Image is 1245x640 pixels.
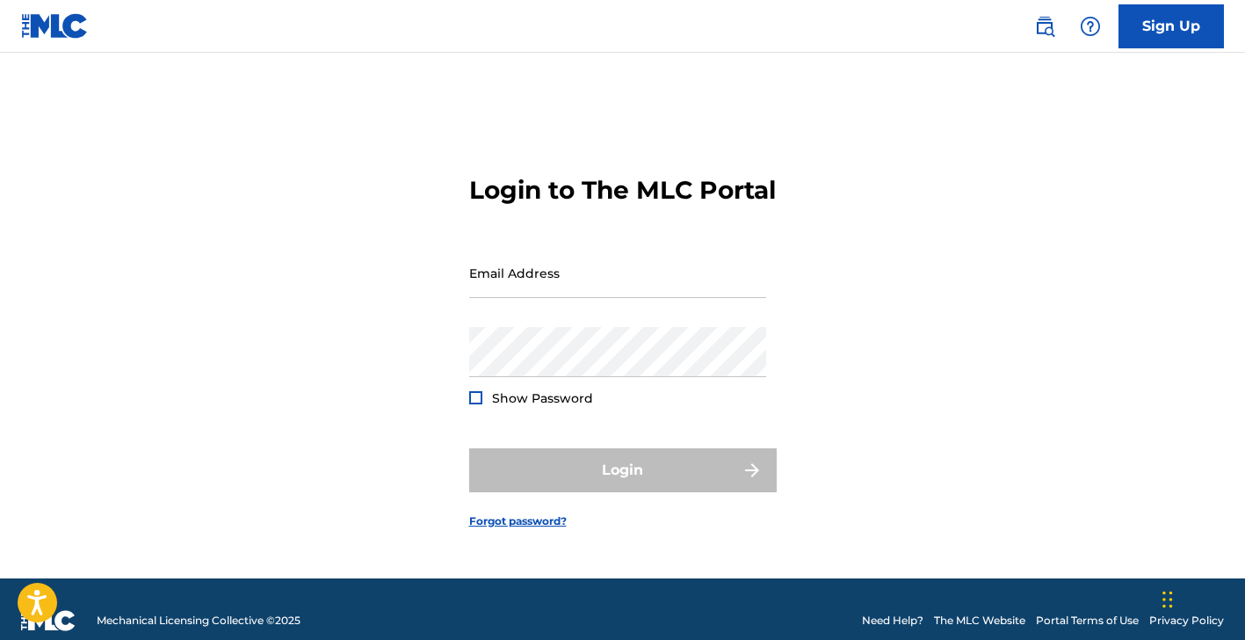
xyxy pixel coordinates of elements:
h3: Login to The MLC Portal [469,175,776,206]
a: Privacy Policy [1149,613,1224,629]
img: MLC Logo [21,13,89,39]
a: The MLC Website [934,613,1025,629]
a: Portal Terms of Use [1036,613,1139,629]
img: search [1034,16,1055,37]
iframe: Chat Widget [1157,556,1245,640]
span: Mechanical Licensing Collective © 2025 [97,613,300,629]
img: logo [21,610,76,631]
a: Need Help? [862,613,923,629]
a: Sign Up [1118,4,1224,48]
a: Public Search [1027,9,1062,44]
img: help [1080,16,1101,37]
div: Help [1073,9,1108,44]
span: Show Password [492,390,593,406]
a: Forgot password? [469,513,567,529]
div: Drag [1162,573,1173,626]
